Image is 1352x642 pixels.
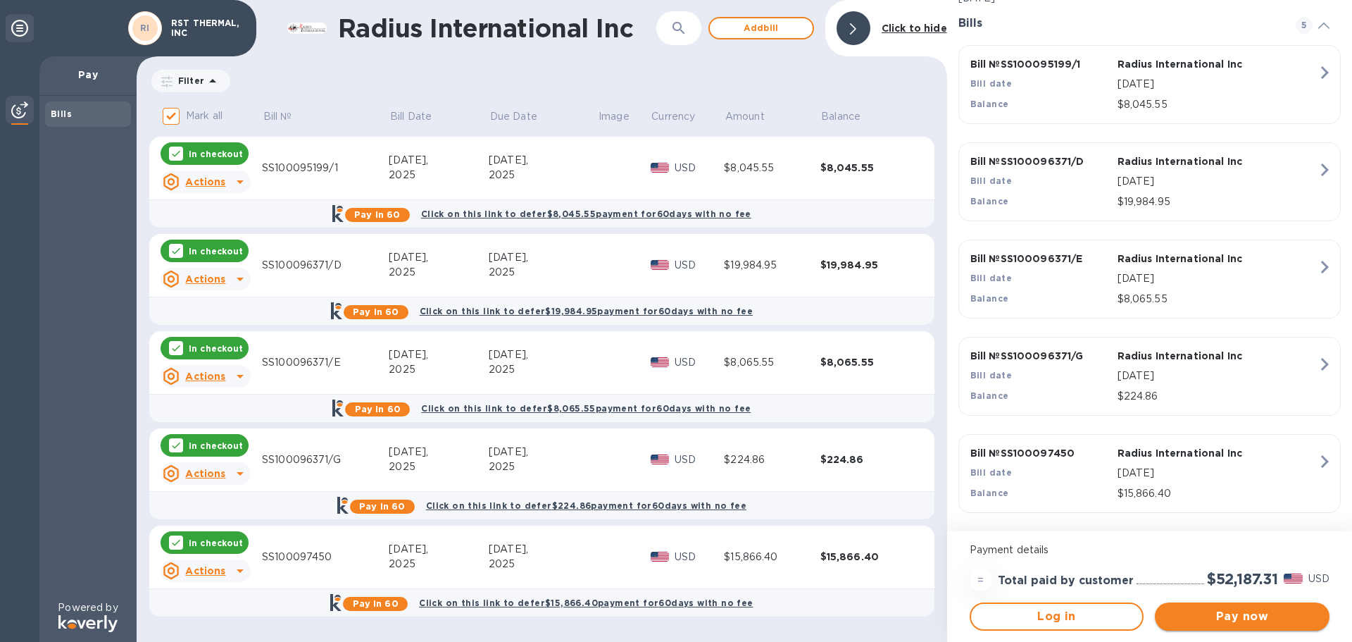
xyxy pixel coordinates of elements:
b: Bill date [970,467,1013,478]
p: Radius International Inc [1118,446,1259,460]
p: Due Date [490,109,537,124]
button: Pay now [1155,603,1329,631]
div: 2025 [489,362,597,377]
b: Click on this link to defer $15,866.40 payment for 60 days with no fee [419,598,753,608]
p: [DATE] [1118,174,1317,189]
p: Radius International Inc [1118,252,1259,266]
span: Image [599,109,630,124]
u: Actions [185,468,225,479]
p: $224.86 [1118,389,1317,404]
div: = [970,569,992,591]
p: Bill № SS100096371/G [970,349,1112,363]
div: 2025 [489,557,597,572]
div: SS100096371/G [262,452,389,467]
div: SS100097450 [262,550,389,564]
b: Balance [970,196,1009,206]
p: Bill № SS100096371/D [970,154,1112,168]
p: Pay [51,68,125,82]
p: USD [675,452,724,467]
p: USD [675,161,724,175]
u: Actions [185,565,225,576]
div: [DATE], [389,250,489,265]
p: Amount [725,109,765,124]
div: [DATE], [389,542,489,557]
button: Log in [970,603,1144,631]
img: USD [651,357,670,367]
div: SS100096371/D [262,258,389,273]
b: Balance [970,99,1009,109]
img: USD [651,455,670,464]
p: Radius International Inc [1118,154,1259,168]
div: [DATE], [489,153,597,168]
p: $8,045.55 [1118,97,1317,112]
b: Click on this link to defer $19,984.95 payment for 60 days with no fee [420,306,753,316]
div: [DATE], [389,153,489,168]
p: Radius International Inc [1118,349,1259,363]
div: $19,984.95 [724,258,820,273]
p: $8,065.55 [1118,292,1317,307]
p: Bill № [263,109,292,124]
b: Pay in 60 [354,209,400,220]
p: $19,984.95 [1118,195,1317,209]
p: [DATE] [1118,369,1317,383]
span: Bill № [263,109,311,124]
div: $15,866.40 [724,550,820,564]
h1: Radius International Inc [338,13,656,43]
h2: $52,187.31 [1207,570,1278,588]
u: Actions [185,273,225,285]
div: $224.86 [820,452,916,467]
p: RST THERMAL, INC [171,18,242,38]
b: RI [140,23,150,33]
b: Click on this link to defer $8,065.55 payment for 60 days with no fee [421,403,751,414]
p: Bill № SS100095199/1 [970,57,1112,71]
span: Balance [821,109,879,124]
span: 5 [1296,17,1313,34]
div: 2025 [489,265,597,280]
h3: Total paid by customer [998,574,1134,588]
u: Actions [185,371,225,382]
p: In checkout [189,245,243,257]
b: Pay in 60 [353,598,399,609]
div: 2025 [489,459,597,474]
div: [DATE], [489,250,597,265]
img: USD [651,552,670,562]
div: [DATE], [489,445,597,459]
b: Balance [970,293,1009,304]
b: Balance [970,488,1009,498]
b: Bills [51,109,72,119]
p: In checkout [189,148,243,160]
button: Bill №SS100097450Radius International IncBill date[DATE]Balance$15,866.40 [958,434,1341,513]
div: [DATE], [389,347,489,362]
div: $19,984.95 [820,258,916,272]
div: [DATE], [389,445,489,459]
button: Bill №SS100096371/GRadius International IncBill date[DATE]Balance$224.86 [958,337,1341,416]
span: Log in [982,608,1132,625]
div: $8,065.55 [724,355,820,370]
p: In checkout [189,440,243,452]
p: Radius International Inc [1118,57,1259,71]
p: Powered by [58,600,118,615]
b: Pay in 60 [355,404,401,414]
b: Bill date [970,370,1013,381]
b: Balance [970,390,1009,401]
p: Payment details [970,543,1329,557]
div: 2025 [389,459,489,474]
h3: Bills [958,17,1279,30]
div: 2025 [389,265,489,280]
b: Bill date [970,273,1013,283]
p: In checkout [189,537,243,549]
button: Bill №SS100095199/1Radius International IncBill date[DATE]Balance$8,045.55 [958,45,1341,124]
p: Filter [173,75,204,87]
div: [DATE], [489,347,597,362]
div: 2025 [389,362,489,377]
b: Bill date [970,78,1013,89]
button: Bill №SS100096371/ERadius International IncBill date[DATE]Balance$8,065.55 [958,240,1341,319]
span: Currency [651,109,695,124]
b: Click on this link to defer $224.86 payment for 60 days with no fee [426,500,746,511]
u: Actions [185,176,225,187]
p: USD [1308,572,1329,586]
div: 2025 [389,557,489,572]
div: $8,045.55 [724,161,820,175]
span: Pay now [1166,608,1318,625]
b: Click on this link to defer $8,045.55 payment for 60 days with no fee [421,209,751,219]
